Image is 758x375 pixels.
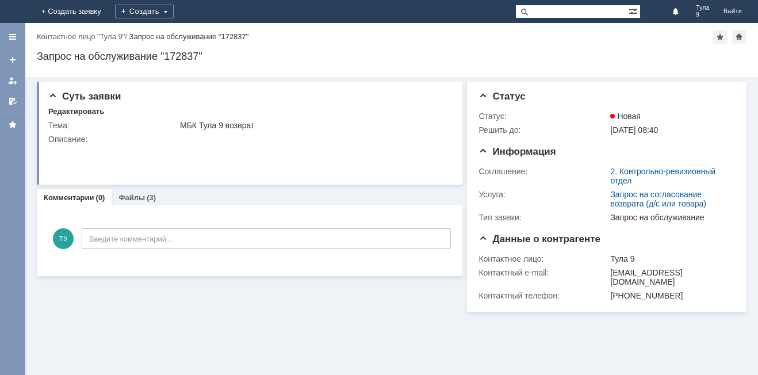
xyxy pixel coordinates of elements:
span: Данные о контрагенте [478,234,600,244]
div: Услуга: [478,190,608,199]
div: Сделать домашней страницей [732,30,746,44]
div: Соглашение: [478,167,608,176]
span: Информация [478,146,556,157]
div: Редактировать [48,107,104,116]
div: Контактное лицо: [478,254,608,263]
a: 2. Контрольно-ревизионный отдел [610,167,715,185]
a: Файлы [118,193,145,202]
a: Мои заявки [3,71,22,90]
div: Тема: [48,121,178,130]
div: Контактный телефон: [478,291,608,300]
div: Создать [115,5,174,18]
div: Запрос на обслуживание [610,213,730,222]
div: Тула 9 [610,254,730,263]
span: Статус [478,91,525,102]
span: Суть заявки [48,91,121,102]
a: Комментарии [44,193,94,202]
div: [EMAIL_ADDRESS][DOMAIN_NAME] [610,268,730,286]
a: Создать заявку [3,51,22,69]
a: Контактное лицо "Тула 9" [37,32,125,41]
div: (0) [96,193,105,202]
div: Запрос на обслуживание "172837" [129,32,249,41]
div: (3) [147,193,156,202]
div: Решить до: [478,125,608,135]
span: Новая [610,112,641,121]
span: Тула [696,5,710,12]
span: 9 [696,12,710,18]
span: Расширенный поиск [629,5,640,16]
div: [PHONE_NUMBER] [610,291,730,300]
div: Контактный e-mail: [478,268,608,277]
div: Описание: [48,135,449,144]
div: / [37,32,129,41]
div: Запрос на обслуживание "172837" [37,51,746,62]
a: Запрос на согласование возврата (д/с или товара) [610,190,706,208]
span: [DATE] 08:40 [610,125,658,135]
div: Добавить в избранное [713,30,727,44]
div: Статус: [478,112,608,121]
div: Тип заявки: [478,213,608,222]
a: Мои согласования [3,92,22,110]
div: МБК Тула 9 возврат [180,121,447,130]
span: Т9 [53,228,74,249]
